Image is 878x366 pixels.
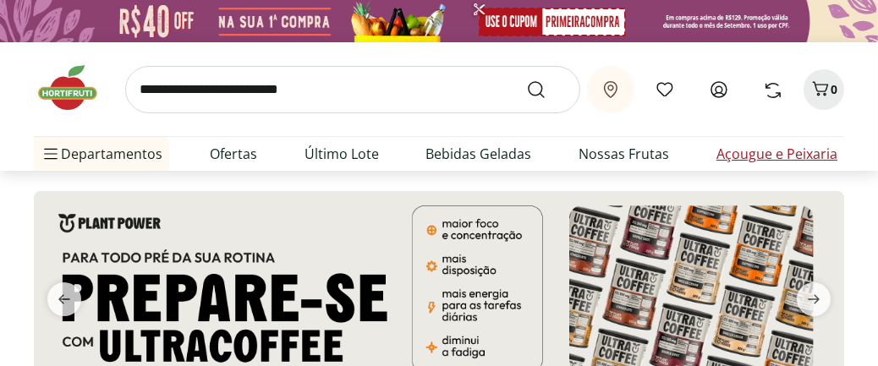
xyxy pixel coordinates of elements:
[526,79,567,100] button: Submit Search
[425,144,531,164] a: Bebidas Geladas
[716,144,837,164] a: Açougue e Peixaria
[210,144,257,164] a: Ofertas
[579,144,669,164] a: Nossas Frutas
[783,282,844,316] button: next
[41,134,162,174] span: Departamentos
[125,66,580,113] input: search
[831,81,837,97] span: 0
[34,63,118,113] img: Hortifruti
[804,69,844,110] button: Carrinho
[305,144,379,164] a: Último Lote
[34,282,95,316] button: previous
[41,134,61,174] button: Menu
